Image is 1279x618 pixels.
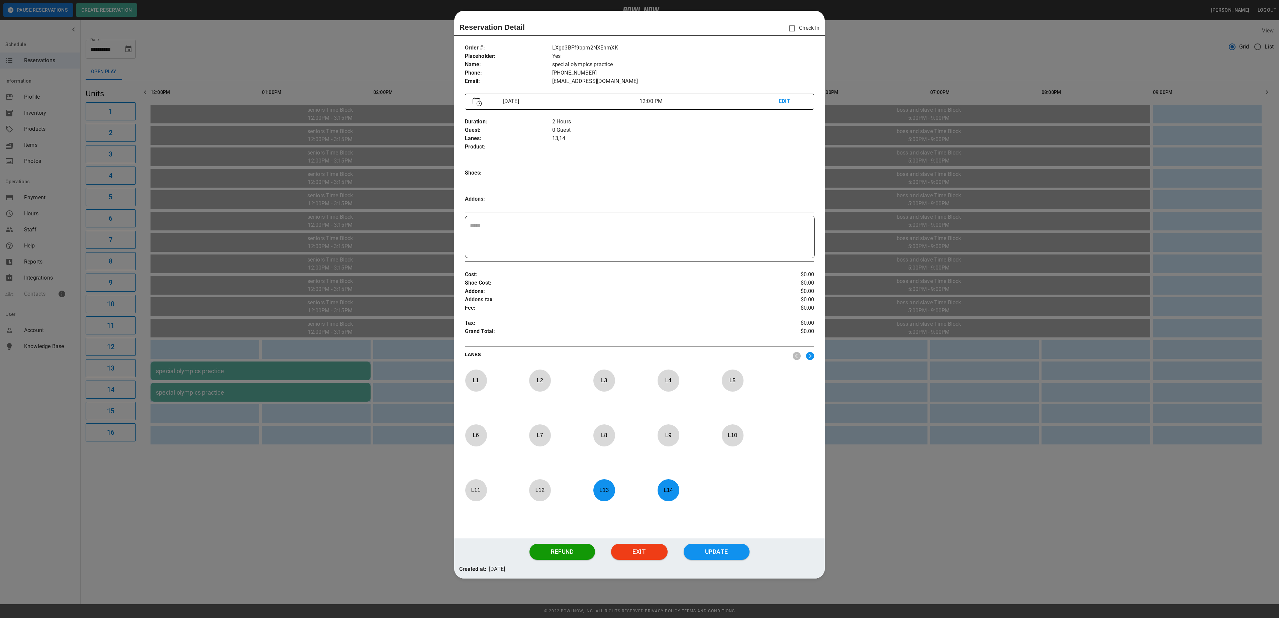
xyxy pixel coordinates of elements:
p: Tax : [465,319,756,327]
p: L 7 [529,427,551,443]
p: 13,14 [552,134,814,143]
p: Yes [552,52,814,61]
p: L 2 [529,373,551,388]
p: [DATE] [489,565,505,574]
img: nav_left.svg [793,352,801,360]
p: L 11 [465,482,487,498]
p: L 4 [657,373,679,388]
p: Addons : [465,195,552,203]
p: Placeholder : [465,52,552,61]
p: Fee : [465,304,756,312]
p: $0.00 [756,327,814,337]
p: L 14 [657,482,679,498]
p: Shoes : [465,169,552,177]
img: right.svg [806,352,814,360]
p: $0.00 [756,287,814,296]
p: Cost : [465,271,756,279]
p: L 6 [465,427,487,443]
p: [EMAIL_ADDRESS][DOMAIN_NAME] [552,77,814,86]
button: Exit [611,544,667,560]
p: Duration : [465,118,552,126]
p: Addons : [465,287,756,296]
p: Created at: [459,565,487,574]
p: Product : [465,143,552,151]
p: $0.00 [756,279,814,287]
p: 2 Hours [552,118,814,126]
p: L 10 [721,427,744,443]
p: L 1 [465,373,487,388]
p: L 9 [657,427,679,443]
p: Addons tax : [465,296,756,304]
p: L 8 [593,427,615,443]
p: Reservation Detail [460,22,525,33]
p: [PHONE_NUMBER] [552,69,814,77]
p: [DATE] [500,97,639,105]
p: EDIT [779,97,806,106]
p: Grand Total : [465,327,756,337]
img: Vector [473,97,482,106]
p: $0.00 [756,296,814,304]
p: Order # : [465,44,552,52]
p: Lanes : [465,134,552,143]
p: L 13 [593,482,615,498]
p: $0.00 [756,271,814,279]
p: Name : [465,61,552,69]
p: special olympics practice [552,61,814,69]
p: Guest : [465,126,552,134]
p: L 3 [593,373,615,388]
p: 0 Guest [552,126,814,134]
p: Phone : [465,69,552,77]
p: Email : [465,77,552,86]
p: $0.00 [756,319,814,327]
p: Shoe Cost : [465,279,756,287]
p: L 5 [721,373,744,388]
p: LXgd3BFf9bpm2NXEhmXK [552,44,814,52]
button: Refund [529,544,595,560]
p: LANES [465,351,788,360]
button: Update [684,544,750,560]
p: $0.00 [756,304,814,312]
p: 12:00 PM [639,97,779,105]
p: Check In [785,21,819,35]
p: L 12 [529,482,551,498]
